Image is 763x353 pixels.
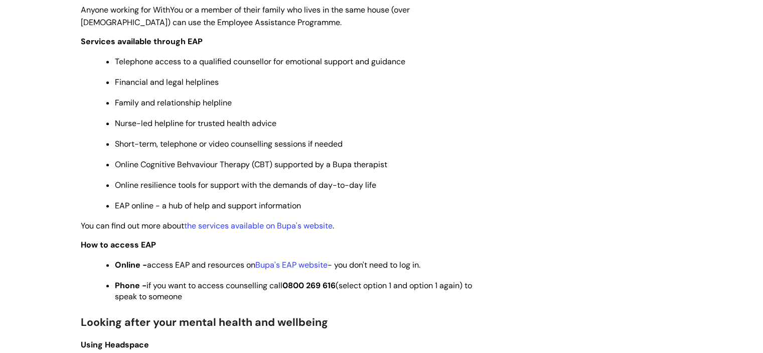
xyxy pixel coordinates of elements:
span: Short-term, telephone or video counselling sessions if needed [115,139,343,149]
span: Using Headspace [81,339,149,350]
span: Anyone working for WithYou or a member of their family who lives in the same house (over [DEMOGRA... [81,5,410,28]
span: if you want to access counselling call (select option 1 and option 1 again) to speak to someone [115,280,472,302]
a: the services available on Bupa's website [184,220,333,231]
span: You can find out more about . [81,220,334,231]
strong: Services available through EAP [81,36,203,47]
span: Financial and legal helplines [115,77,219,87]
span: Looking after your mental health and wellbeing [81,315,328,329]
strong: Online - [115,260,147,270]
span: Nurse-led helpline for trusted health advice [115,118,276,129]
a: Bupa's EAP website [255,260,328,270]
strong: 0800 269 616 [282,280,336,291]
strong: How to access EAP [81,240,156,250]
span: access EAP and resources on - you don't need to log in. [115,260,420,270]
span: EAP online - a hub of help and support information [115,200,301,211]
span: Telephone access to a qualified counsellor for emotional support and guidance [115,56,405,67]
span: Online Cognitive Behvaviour Therapy (CBT) supported by a Bupa therapist [115,159,387,170]
span: Online resilience tools for support with the demands of day-to-day life [115,180,376,190]
span: Family and relationship helpline [115,97,232,108]
strong: Phone - [115,280,146,291]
